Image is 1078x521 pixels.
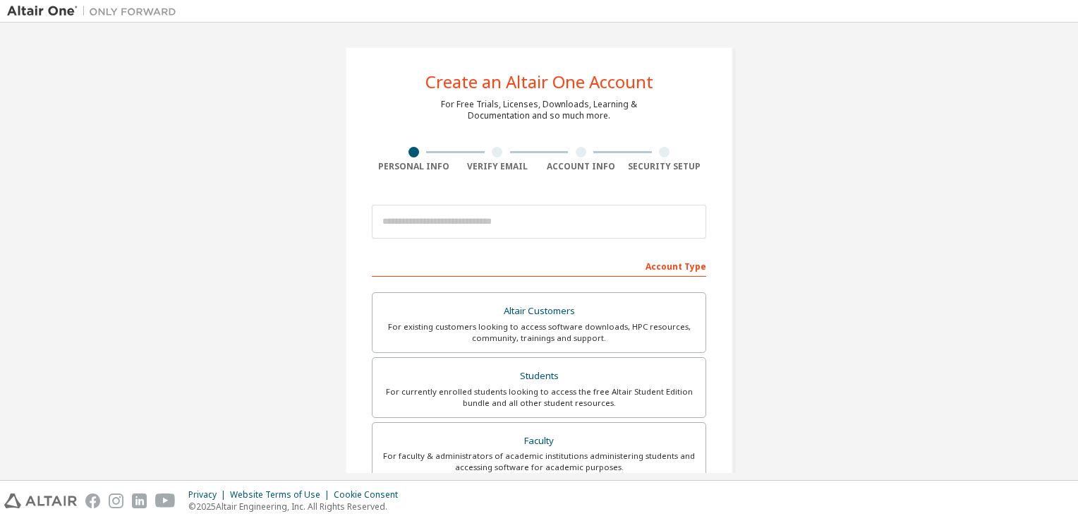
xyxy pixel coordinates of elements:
[372,254,706,277] div: Account Type
[539,161,623,172] div: Account Info
[188,501,406,513] p: © 2025 Altair Engineering, Inc. All Rights Reserved.
[381,386,697,409] div: For currently enrolled students looking to access the free Altair Student Edition bundle and all ...
[334,489,406,501] div: Cookie Consent
[381,366,697,386] div: Students
[230,489,334,501] div: Website Terms of Use
[623,161,707,172] div: Security Setup
[381,321,697,344] div: For existing customers looking to access software downloads, HPC resources, community, trainings ...
[425,73,653,90] div: Create an Altair One Account
[441,99,637,121] div: For Free Trials, Licenses, Downloads, Learning & Documentation and so much more.
[456,161,540,172] div: Verify Email
[85,493,100,508] img: facebook.svg
[381,301,697,321] div: Altair Customers
[381,450,697,473] div: For faculty & administrators of academic institutions administering students and accessing softwa...
[132,493,147,508] img: linkedin.svg
[372,161,456,172] div: Personal Info
[109,493,123,508] img: instagram.svg
[381,431,697,451] div: Faculty
[4,493,77,508] img: altair_logo.svg
[7,4,183,18] img: Altair One
[155,493,176,508] img: youtube.svg
[188,489,230,501] div: Privacy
